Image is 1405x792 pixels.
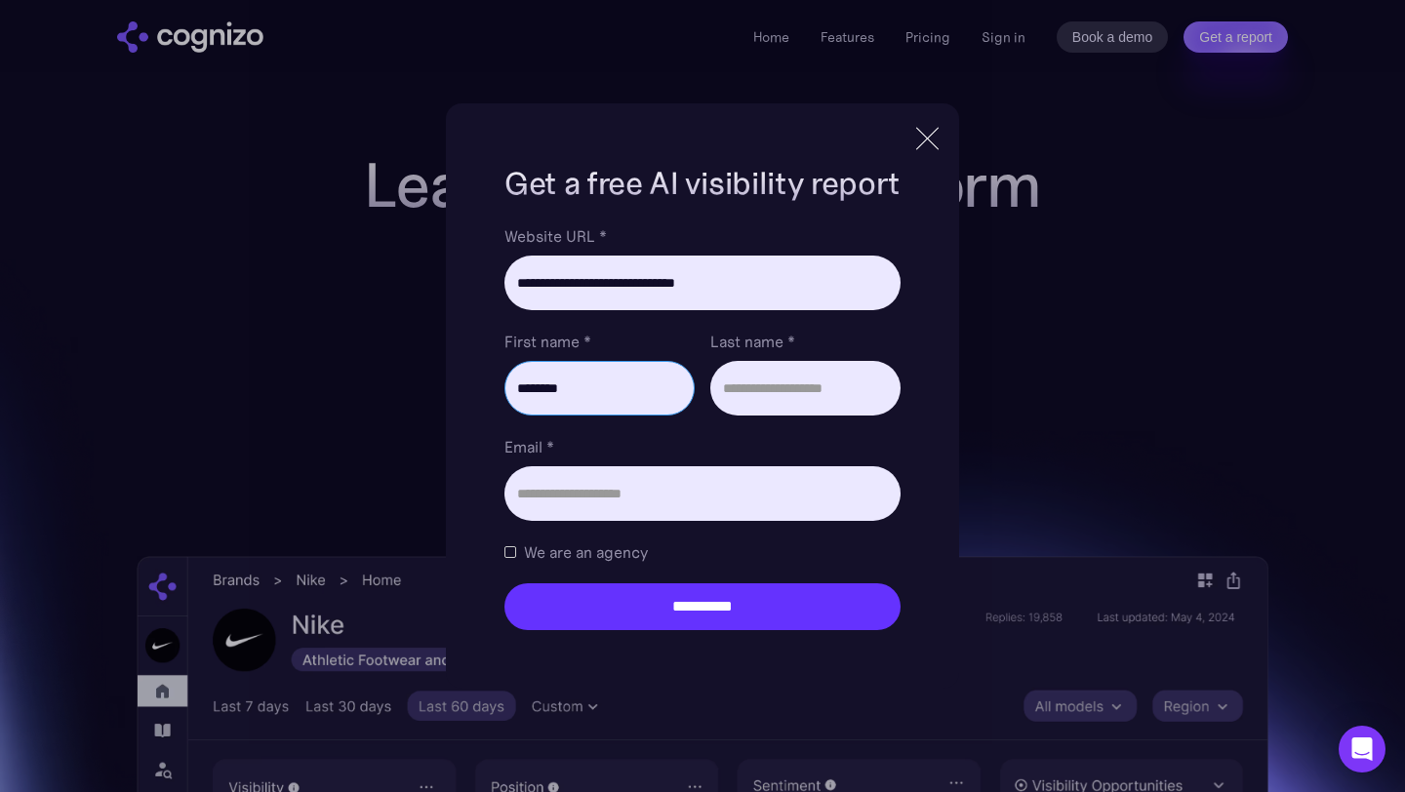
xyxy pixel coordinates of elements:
label: Website URL * [504,224,901,248]
label: First name * [504,330,695,353]
form: Brand Report Form [504,224,901,630]
label: Last name * [710,330,901,353]
h1: Get a free AI visibility report [504,162,901,205]
label: Email * [504,435,901,458]
div: Open Intercom Messenger [1339,726,1385,772]
span: We are an agency [524,540,648,564]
